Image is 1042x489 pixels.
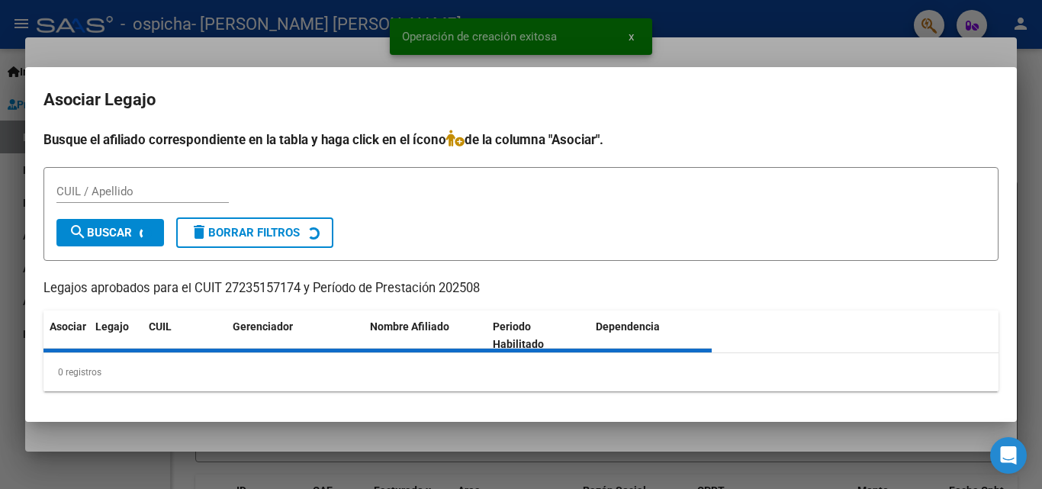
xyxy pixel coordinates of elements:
[89,310,143,361] datatable-header-cell: Legajo
[43,353,999,391] div: 0 registros
[364,310,487,361] datatable-header-cell: Nombre Afiliado
[493,320,544,350] span: Periodo Habilitado
[43,85,999,114] h2: Asociar Legajo
[95,320,129,333] span: Legajo
[143,310,227,361] datatable-header-cell: CUIL
[50,320,86,333] span: Asociar
[43,130,999,150] h4: Busque el afiliado correspondiente en la tabla y haga click en el ícono de la columna "Asociar".
[69,223,87,241] mat-icon: search
[487,310,590,361] datatable-header-cell: Periodo Habilitado
[190,226,300,240] span: Borrar Filtros
[69,226,132,240] span: Buscar
[190,223,208,241] mat-icon: delete
[227,310,364,361] datatable-header-cell: Gerenciador
[43,279,999,298] p: Legajos aprobados para el CUIT 27235157174 y Período de Prestación 202508
[176,217,333,248] button: Borrar Filtros
[43,310,89,361] datatable-header-cell: Asociar
[596,320,660,333] span: Dependencia
[149,320,172,333] span: CUIL
[56,219,164,246] button: Buscar
[590,310,712,361] datatable-header-cell: Dependencia
[370,320,449,333] span: Nombre Afiliado
[233,320,293,333] span: Gerenciador
[990,437,1027,474] div: Open Intercom Messenger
